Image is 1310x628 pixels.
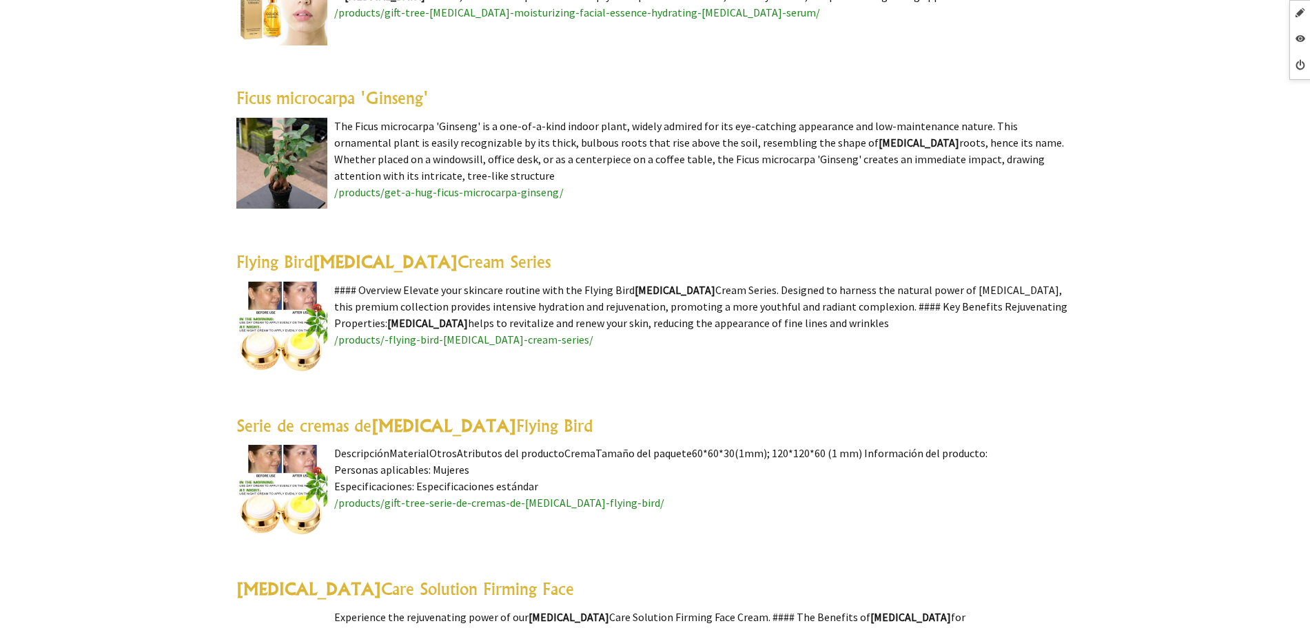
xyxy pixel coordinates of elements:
[334,496,664,510] a: /products/gift-tree-serie-de-cremas-de-[MEDICAL_DATA]-flying-bird/
[879,136,959,149] highlight: [MEDICAL_DATA]
[236,445,327,536] img: Serie de cremas de ginseng Flying Bird
[334,333,593,346] a: /products/-flying-bird-[MEDICAL_DATA]-cream-series/
[371,415,516,436] highlight: [MEDICAL_DATA]
[236,251,551,272] a: Flying Bird[MEDICAL_DATA]Cream Series
[334,185,564,199] a: /products/get-a-hug-ficus-microcarpa-ginseng/
[236,578,574,599] a: [MEDICAL_DATA]Care Solution Firming Face
[334,6,820,19] a: /products/gift-tree-[MEDICAL_DATA]-moisturizing-facial-essence-hydrating-[MEDICAL_DATA]-serum/
[635,283,715,297] highlight: [MEDICAL_DATA]
[387,316,468,330] highlight: [MEDICAL_DATA]
[236,578,381,599] highlight: [MEDICAL_DATA]
[236,282,327,373] img: Flying Bird Ginseng Cream Series
[236,87,429,108] a: Ficus microcarpa 'Ginseng'
[870,610,951,624] highlight: [MEDICAL_DATA]
[529,610,609,624] highlight: [MEDICAL_DATA]
[236,118,327,209] img: Ficus microcarpa 'Ginseng'
[236,415,593,436] a: Serie de cremas de[MEDICAL_DATA]Flying Bird
[313,251,458,272] highlight: [MEDICAL_DATA]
